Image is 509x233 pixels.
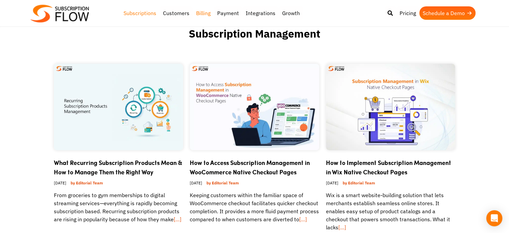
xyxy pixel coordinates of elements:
[174,216,181,223] a: […]
[396,6,419,20] a: Pricing
[193,6,214,20] a: Billing
[326,191,455,231] p: Wix is a smart website-building solution that lets merchants establish seamless online stores. It...
[326,177,455,191] div: [DATE]
[242,6,279,20] a: Integrations
[54,64,183,150] img: Recurring Subscription Products
[326,64,455,150] img: Subscription Management in Wix Native Checkout Pages
[30,5,89,22] img: Subscriptionflow
[340,179,378,187] a: by Editorial Team
[54,27,455,57] h1: Subscription Management
[190,191,319,223] p: Keeping customers within the familiar space of WooCommerce checkout facilitates quicker checkout ...
[279,6,303,20] a: Growth
[54,158,182,176] a: What Recurring Subscription Products Mean & How to Manage Them the Right Way
[68,179,106,187] a: by Editorial Team
[486,210,502,226] div: Open Intercom Messenger
[54,191,183,223] p: From groceries to gym memberships to digital streaming services—everything is rapidly becoming su...
[54,177,183,191] div: [DATE]
[204,179,242,187] a: by Editorial Team
[190,64,319,150] img: Subscription Management in WooCommerce Native Checkout
[120,6,160,20] a: Subscriptions
[190,158,310,176] a: How to Access Subscription Management in WooCommerce Native Checkout Pages
[214,6,242,20] a: Payment
[338,224,346,231] a: […]
[160,6,193,20] a: Customers
[419,6,476,20] a: Schedule a Demo
[299,216,307,223] a: […]
[326,158,451,176] a: How to Implement Subscription Management in Wix Native Checkout Pages
[190,177,319,191] div: [DATE]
